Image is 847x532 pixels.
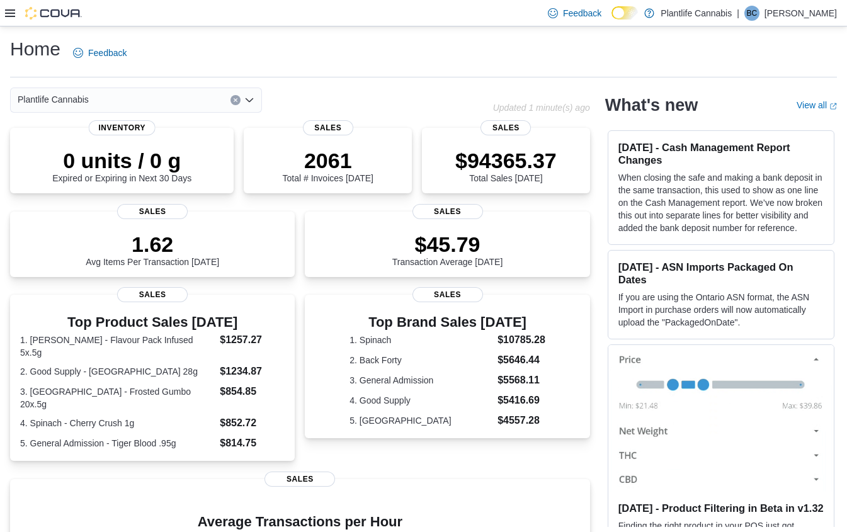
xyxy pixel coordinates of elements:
[25,7,82,20] img: Cova
[220,384,285,399] dd: $854.85
[10,37,60,62] h1: Home
[20,315,285,330] h3: Top Product Sales [DATE]
[20,437,215,450] dt: 5. General Admission - Tiger Blood .95g
[264,472,335,487] span: Sales
[20,514,580,529] h4: Average Transactions per Hour
[283,148,373,183] div: Total # Invoices [DATE]
[412,287,483,302] span: Sales
[88,120,156,135] span: Inventory
[220,364,285,379] dd: $1234.87
[220,416,285,431] dd: $852.72
[88,47,127,59] span: Feedback
[350,374,492,387] dt: 3. General Admission
[497,353,545,368] dd: $5646.44
[412,204,483,219] span: Sales
[455,148,557,173] p: $94365.37
[605,95,698,115] h2: What's new
[350,315,545,330] h3: Top Brand Sales [DATE]
[497,373,545,388] dd: $5568.11
[497,332,545,348] dd: $10785.28
[350,334,492,346] dt: 1. Spinach
[220,332,285,348] dd: $1257.27
[20,334,215,359] dt: 1. [PERSON_NAME] - Flavour Pack Infused 5x.5g
[744,6,759,21] div: Beau Cadrin
[661,6,732,21] p: Plantlife Cannabis
[497,393,545,408] dd: $5416.69
[563,7,601,20] span: Feedback
[350,394,492,407] dt: 4. Good Supply
[618,141,824,166] h3: [DATE] - Cash Management Report Changes
[303,120,353,135] span: Sales
[455,148,557,183] div: Total Sales [DATE]
[493,103,590,113] p: Updated 1 minute(s) ago
[618,291,824,329] p: If you are using the Ontario ASN format, the ASN Import in purchase orders will now automatically...
[86,232,219,267] div: Avg Items Per Transaction [DATE]
[480,120,531,135] span: Sales
[829,103,837,110] svg: External link
[543,1,606,26] a: Feedback
[86,232,219,257] p: 1.62
[52,148,191,173] p: 0 units / 0 g
[20,385,215,410] dt: 3. [GEOGRAPHIC_DATA] - Frosted Gumbo 20x.5g
[52,148,191,183] div: Expired or Expiring in Next 30 Days
[618,502,824,514] h3: [DATE] - Product Filtering in Beta in v1.32
[497,413,545,428] dd: $4557.28
[68,40,132,65] a: Feedback
[618,261,824,286] h3: [DATE] - ASN Imports Packaged On Dates
[765,6,837,21] p: [PERSON_NAME]
[392,232,503,267] div: Transaction Average [DATE]
[18,92,89,107] span: Plantlife Cannabis
[283,148,373,173] p: 2061
[117,204,188,219] span: Sales
[20,365,215,378] dt: 2. Good Supply - [GEOGRAPHIC_DATA] 28g
[611,6,638,20] input: Dark Mode
[244,95,254,105] button: Open list of options
[20,417,215,429] dt: 4. Spinach - Cherry Crush 1g
[392,232,503,257] p: $45.79
[350,414,492,427] dt: 5. [GEOGRAPHIC_DATA]
[747,6,758,21] span: BC
[618,171,824,234] p: When closing the safe and making a bank deposit in the same transaction, this used to show as one...
[220,436,285,451] dd: $814.75
[350,354,492,366] dt: 2. Back Forty
[230,95,241,105] button: Clear input
[737,6,739,21] p: |
[797,100,837,110] a: View allExternal link
[117,287,188,302] span: Sales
